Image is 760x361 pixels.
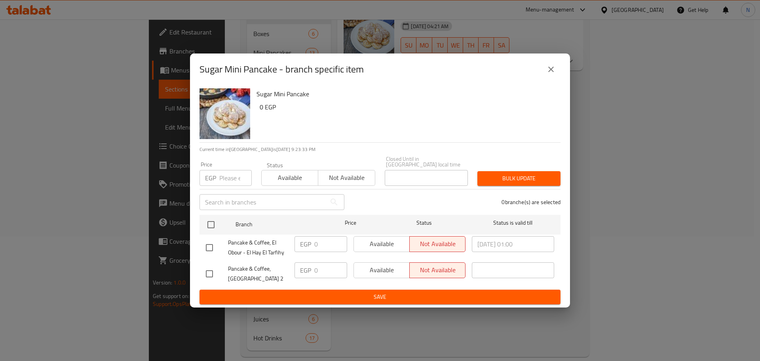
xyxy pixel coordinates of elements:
[199,194,326,210] input: Search in branches
[228,238,288,258] span: Pancake & Coffee, El Obour - El Hay El Tarfihy
[472,218,554,228] span: Status is valid till
[228,264,288,284] span: Pancake & Coffee, [GEOGRAPHIC_DATA] 2
[256,88,554,99] h6: Sugar Mini Pancake
[260,101,554,113] h6: 0 EGP
[199,63,364,76] h2: Sugar Mini Pancake - branch specific item
[314,236,347,252] input: Please enter price
[314,262,347,278] input: Please enter price
[300,239,311,249] p: EGP
[236,220,318,229] span: Branch
[484,174,554,183] span: Bulk update
[502,198,560,206] p: 0 branche(s) are selected
[199,146,560,153] p: Current time in [GEOGRAPHIC_DATA] is [DATE] 9:23:33 PM
[265,172,315,183] span: Available
[199,290,560,304] button: Save
[477,171,560,186] button: Bulk update
[321,172,372,183] span: Not available
[219,170,252,186] input: Please enter price
[300,265,311,275] p: EGP
[261,170,318,186] button: Available
[324,218,377,228] span: Price
[318,170,375,186] button: Not available
[383,218,465,228] span: Status
[541,60,560,79] button: close
[205,173,216,183] p: EGP
[199,88,250,139] img: Sugar Mini Pancake
[206,292,554,302] span: Save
